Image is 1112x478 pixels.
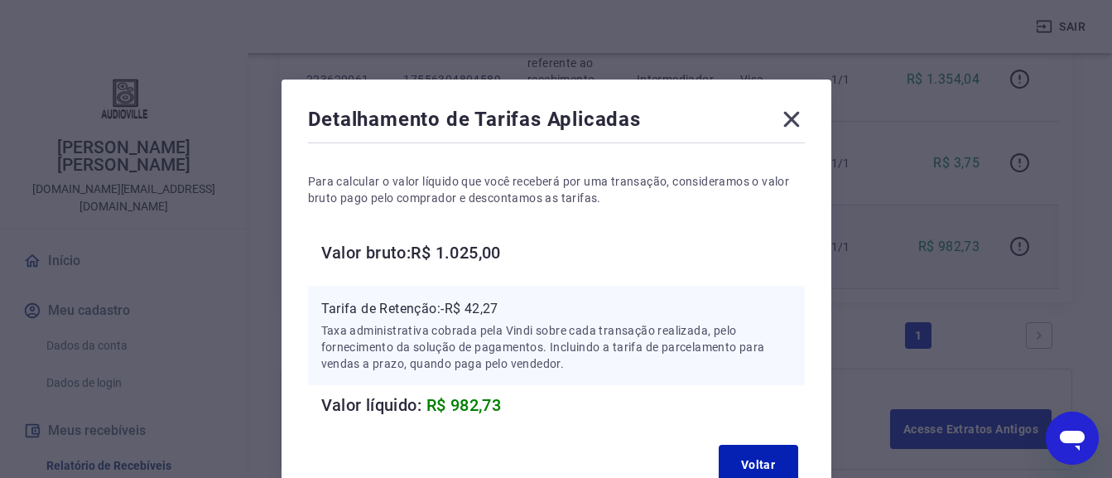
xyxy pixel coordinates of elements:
[321,299,792,319] p: Tarifa de Retenção: -R$ 42,27
[321,322,792,372] p: Taxa administrativa cobrada pela Vindi sobre cada transação realizada, pelo fornecimento da soluç...
[308,173,805,206] p: Para calcular o valor líquido que você receberá por uma transação, consideramos o valor bruto pag...
[308,106,805,139] div: Detalhamento de Tarifas Aplicadas
[426,395,502,415] span: R$ 982,73
[1046,412,1099,465] iframe: Botão para abrir a janela de mensagens
[321,239,805,266] h6: Valor bruto: R$ 1.025,00
[321,392,805,418] h6: Valor líquido:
